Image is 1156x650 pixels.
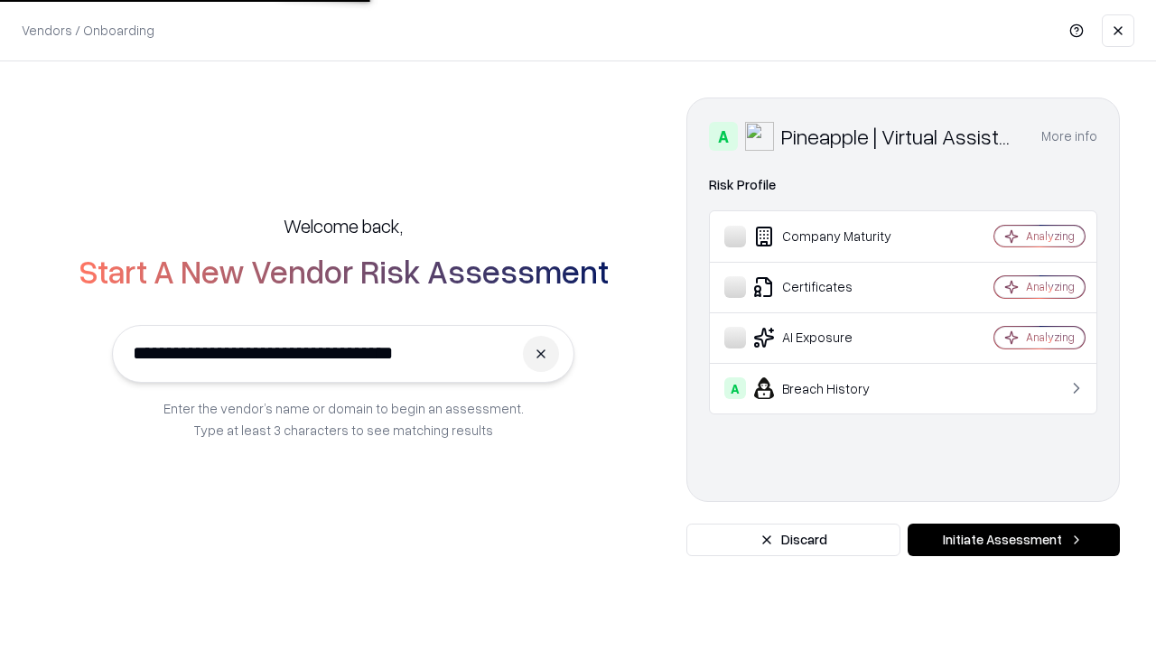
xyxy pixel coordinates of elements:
[724,276,940,298] div: Certificates
[686,524,900,556] button: Discard
[745,122,774,151] img: Pineapple | Virtual Assistant Agency
[1026,228,1075,244] div: Analyzing
[724,377,940,399] div: Breach History
[781,122,1020,151] div: Pineapple | Virtual Assistant Agency
[724,377,746,399] div: A
[284,213,403,238] h5: Welcome back,
[163,397,524,441] p: Enter the vendor’s name or domain to begin an assessment. Type at least 3 characters to see match...
[1026,279,1075,294] div: Analyzing
[709,122,738,151] div: A
[79,253,609,289] h2: Start A New Vendor Risk Assessment
[724,226,940,247] div: Company Maturity
[22,21,154,40] p: Vendors / Onboarding
[1026,330,1075,345] div: Analyzing
[908,524,1120,556] button: Initiate Assessment
[1041,120,1097,153] button: More info
[724,327,940,348] div: AI Exposure
[709,174,1097,196] div: Risk Profile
